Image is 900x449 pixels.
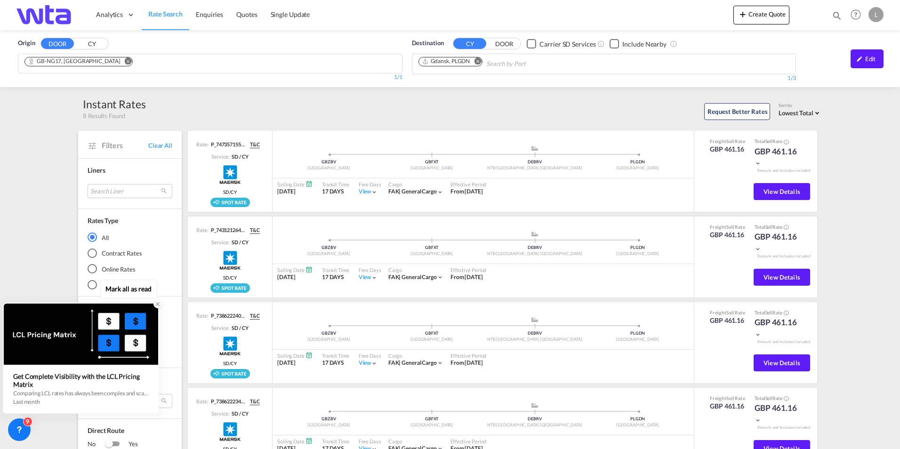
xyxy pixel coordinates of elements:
[196,226,209,234] span: Rate:
[670,40,677,48] md-icon: Unchecked: Ignores neighbouring ports when fetching rates.Checked : Includes neighbouring ports w...
[371,189,378,195] md-icon: icon-chevron-down
[779,103,822,109] div: Sort by
[412,74,796,82] div: 1/3
[359,266,381,273] div: Free Days
[88,265,172,274] md-radio-button: Online Rates
[277,181,313,188] div: Sailing Date
[28,57,120,65] div: GB-NG17, Ashfield
[586,245,689,251] div: PLGDN
[710,309,745,316] div: Freight Rate
[388,273,402,281] span: FAK
[450,188,483,196] div: From 02 Oct 2025
[388,359,437,367] div: general cargo
[118,57,132,67] button: Remove
[148,141,172,150] span: Clear All
[322,273,349,281] div: 17 DAYS
[529,146,540,151] md-icon: assets/icons/custom/ship-fill.svg
[710,401,745,411] div: GBP 461.16
[277,159,380,165] div: GBZBV
[359,181,381,188] div: Free Days
[380,337,483,343] div: [GEOGRAPHIC_DATA]
[229,324,248,331] div: SD / CY
[483,245,587,251] div: DEBRV
[755,146,802,168] div: GBP 461.16
[196,141,209,148] span: Rate:
[856,56,863,62] md-icon: icon-pencil
[83,112,125,120] span: 8 Results Found
[453,38,486,49] button: CY
[450,181,486,188] div: Effective Period
[88,280,172,289] md-radio-button: contract Rates
[210,198,250,207] img: Spot_rate_rollable_v2.png
[710,138,745,144] div: Freight Rate
[483,416,587,422] div: DEBRV
[88,216,118,225] div: Rates Type
[750,168,817,173] div: Remark and Inclusion included
[765,310,773,315] span: Sell
[277,188,313,196] div: [DATE]
[450,266,486,273] div: Effective Period
[726,310,734,315] span: Sell
[450,188,483,195] span: From [DATE]
[450,273,483,281] span: From [DATE]
[277,352,313,359] div: Sailing Date
[322,438,349,445] div: Transit Time
[437,274,443,281] md-icon: icon-chevron-down
[359,273,378,281] div: Viewicon-chevron-down
[209,141,246,148] div: P_7473571558_P01mibfx7
[119,440,138,449] span: Yes
[305,180,313,187] md-icon: Schedules Available
[755,138,802,145] div: Total Rate
[388,438,443,445] div: Cargo
[779,107,822,118] md-select: Select: Lowest Total
[277,330,380,337] div: GBZBV
[322,352,349,359] div: Transit Time
[18,39,35,48] span: Origin
[209,312,246,320] div: P_7386222408_P01mibfx5
[218,163,242,186] img: Maersk Spot
[765,138,773,144] span: Sell
[848,7,868,24] div: Help
[359,352,381,359] div: Free Days
[223,189,237,195] span: SD/CY
[211,410,229,417] span: Service:
[250,398,260,405] span: T&C
[754,354,810,371] button: View Details
[726,395,734,401] span: Sell
[229,410,248,417] div: SD / CY
[196,398,209,405] span: Rate:
[399,273,401,281] span: |
[529,232,540,236] md-icon: assets/icons/custom/ship-fill.svg
[483,337,587,343] div: NTB [GEOGRAPHIC_DATA] [GEOGRAPHIC_DATA]
[765,224,773,230] span: Sell
[733,6,789,24] button: icon-plus 400-fgCreate Quote
[371,274,378,281] md-icon: icon-chevron-down
[18,73,402,81] div: 1/1
[88,249,172,258] md-radio-button: Contract Rates
[388,188,437,196] div: general cargo
[380,330,483,337] div: GBFXT
[779,109,813,117] span: Lowest Total
[83,96,146,112] div: Instant Rates
[210,369,250,378] div: Rollable available
[483,422,587,428] div: NTB [GEOGRAPHIC_DATA] [GEOGRAPHIC_DATA]
[322,188,349,196] div: 17 DAYS
[88,233,172,242] md-radio-button: All
[305,437,313,444] md-icon: Schedules Available
[88,440,105,449] span: No
[710,316,745,325] div: GBP 461.16
[586,422,689,428] div: [GEOGRAPHIC_DATA]
[610,39,667,48] md-checkbox: Checkbox No Ink
[380,165,483,171] div: [GEOGRAPHIC_DATA]
[399,359,401,366] span: |
[422,57,470,65] div: Gdansk, PLGDN
[211,324,229,331] span: Service:
[586,416,689,422] div: PLGDN
[380,159,483,165] div: GBFXT
[755,402,802,425] div: GBP 461.16
[483,165,587,171] div: NTB [GEOGRAPHIC_DATA] [GEOGRAPHIC_DATA]
[305,266,313,273] md-icon: Schedules Available
[223,360,237,367] span: SD/CY
[96,10,123,19] span: Analytics
[527,39,595,48] md-checkbox: Checkbox No Ink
